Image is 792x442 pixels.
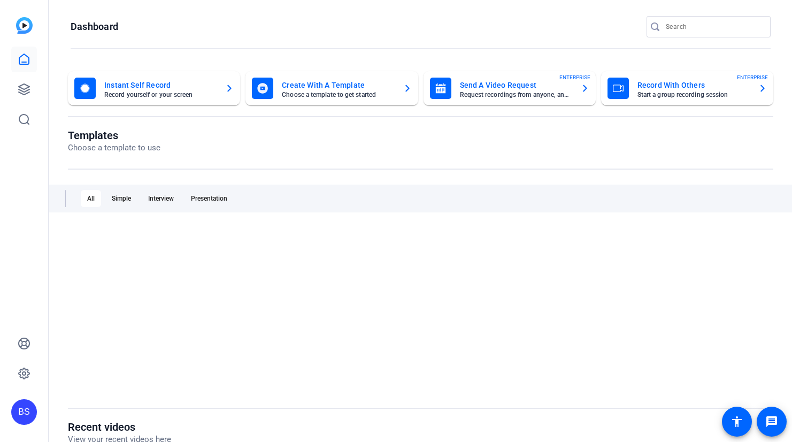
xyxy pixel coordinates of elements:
[737,73,768,81] span: ENTERPRISE
[559,73,590,81] span: ENTERPRISE
[731,415,743,428] mat-icon: accessibility
[424,71,596,105] button: Send A Video RequestRequest recordings from anyone, anywhereENTERPRISE
[68,129,160,142] h1: Templates
[666,20,762,33] input: Search
[105,190,137,207] div: Simple
[460,79,572,92] mat-card-title: Send A Video Request
[637,92,750,98] mat-card-subtitle: Start a group recording session
[245,71,418,105] button: Create With A TemplateChoose a template to get started
[282,92,394,98] mat-card-subtitle: Choose a template to get started
[11,399,37,425] div: BS
[460,92,572,98] mat-card-subtitle: Request recordings from anyone, anywhere
[68,142,160,154] p: Choose a template to use
[765,415,778,428] mat-icon: message
[81,190,101,207] div: All
[16,17,33,34] img: blue-gradient.svg
[71,20,118,33] h1: Dashboard
[184,190,234,207] div: Presentation
[68,71,240,105] button: Instant Self RecordRecord yourself or your screen
[68,421,171,433] h1: Recent videos
[601,71,773,105] button: Record With OthersStart a group recording sessionENTERPRISE
[142,190,180,207] div: Interview
[104,92,217,98] mat-card-subtitle: Record yourself or your screen
[282,79,394,92] mat-card-title: Create With A Template
[104,79,217,92] mat-card-title: Instant Self Record
[637,79,750,92] mat-card-title: Record With Others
